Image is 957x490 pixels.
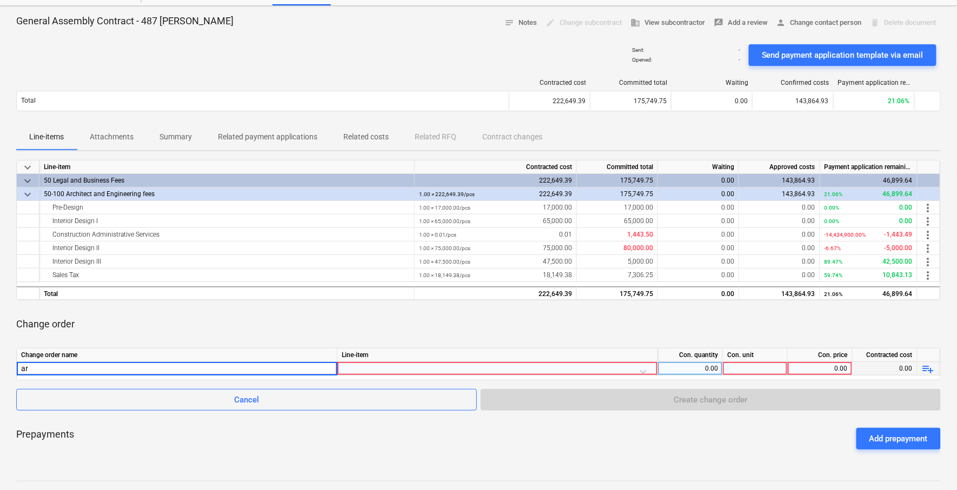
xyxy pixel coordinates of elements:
[658,348,723,362] div: Con. quantity
[419,259,470,265] small: 1.00 × 47,500.00 / pcs
[90,131,134,143] p: Attachments
[825,287,913,301] div: 46,899.64
[16,15,234,28] p: General Assembly Contract - 487 [PERSON_NAME]
[739,286,820,300] div: 143,864.93
[415,174,577,187] div: 222,649.39
[721,258,734,265] span: 0.00
[44,201,410,214] div: Pre-Design
[739,56,740,63] p: -
[17,348,337,362] div: Change order name
[757,79,829,86] div: Confirmed costs
[721,190,734,198] span: 0.00
[838,79,911,86] div: Payment application remaining
[721,231,734,238] span: 0.00
[802,244,815,252] span: 0.00
[853,362,918,375] div: 0.00
[856,428,941,449] button: Add prepayment
[802,204,815,211] span: 0.00
[218,131,317,143] p: Related payment applications
[721,204,734,211] span: 0.00
[922,363,935,375] span: playlist_add
[630,17,705,29] span: View subcontractor
[922,256,935,269] span: more_vert
[630,18,640,28] span: business
[419,245,470,251] small: 1.00 × 75,000.00 / pcs
[595,79,667,86] div: Committed total
[419,272,470,278] small: 1.00 × 18,149.38 / pcs
[825,245,841,251] small: -6.67%
[628,271,653,279] span: 7,306.25
[922,202,935,214] span: more_vert
[796,97,829,105] span: 143,864.93
[632,46,644,53] p: Sent :
[739,160,820,174] div: Approved costs
[628,258,653,265] span: 5,000.00
[419,228,572,241] div: 0.01
[922,269,935,282] span: more_vert
[626,15,709,31] button: View subcontractor
[658,286,739,300] div: 0.00
[772,15,866,31] button: Change contact person
[792,362,848,375] div: 0.00
[419,201,572,214] div: 17,000.00
[721,244,734,252] span: 0.00
[825,187,913,201] div: 46,899.64
[802,258,815,265] span: 0.00
[825,205,840,211] small: 0.00%
[676,79,748,86] div: Waiting
[419,241,572,255] div: 75,000.00
[776,18,786,28] span: person
[44,255,410,269] div: Interior Design III
[903,438,957,490] iframe: Chat Widget
[762,48,923,62] div: Send payment application template via email
[44,187,410,201] div: 50-100 Architect and Engineering fees
[623,244,653,252] span: 80,000.00
[16,318,75,331] p: Change order
[658,160,739,174] div: Waiting
[634,97,667,105] span: 175,749.75
[714,18,723,28] span: rate_review
[888,97,910,105] span: 21.06%
[509,92,590,110] div: 222,649.39
[16,389,477,411] button: Cancel
[735,97,748,105] span: 0.00
[21,161,34,174] span: keyboard_arrow_down
[159,131,192,143] p: Summary
[825,272,843,278] small: 59.74%
[234,393,259,407] div: Cancel
[721,217,734,225] span: 0.00
[802,271,815,279] span: 0.00
[44,174,410,187] div: 50 Legal and Business Fees
[419,218,470,224] small: 1.00 × 65,000.00 / pcs
[802,217,815,225] span: 0.00
[825,241,913,255] div: -5,000.00
[922,242,935,255] span: more_vert
[577,160,658,174] div: Committed total
[415,286,577,300] div: 222,649.39
[825,291,843,297] small: 21.06%
[39,160,415,174] div: Line-item
[853,348,918,362] div: Contracted cost
[709,15,772,31] button: Add a review
[419,191,475,197] small: 1.00 × 222,649.39 / pcs
[825,214,913,228] div: 0.00
[419,205,470,211] small: 1.00 × 17,000.00 / pcs
[820,174,918,187] div: 46,899.64
[627,231,653,238] span: 1,443.50
[44,241,410,255] div: Interior Design II
[620,190,653,198] span: 175,749.75
[419,187,572,201] div: 222,649.39
[658,174,739,187] div: 0.00
[820,160,918,174] div: Payment application remaining
[825,259,843,265] small: 89.47%
[21,188,34,201] span: keyboard_arrow_down
[825,255,913,269] div: 42,500.00
[39,286,415,300] div: Total
[504,18,514,28] span: notes
[825,191,843,197] small: 21.06%
[714,17,768,29] span: Add a review
[29,131,64,143] p: Line-items
[577,174,658,187] div: 175,749.75
[721,271,734,279] span: 0.00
